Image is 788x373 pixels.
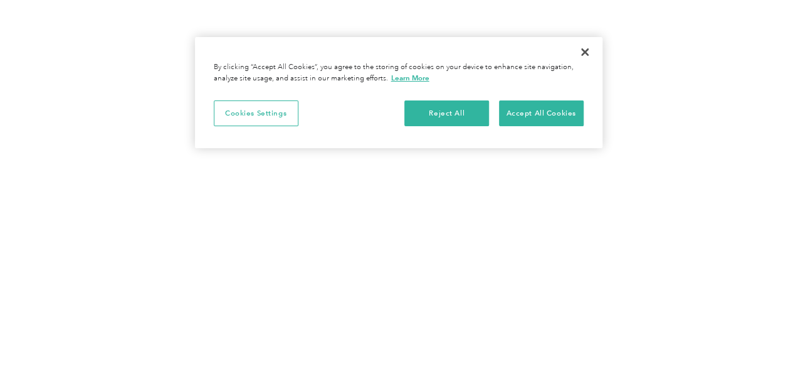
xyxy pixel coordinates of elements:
[214,100,298,127] button: Cookies Settings
[499,100,584,127] button: Accept All Cookies
[391,73,429,82] a: More information about your privacy, opens in a new tab
[404,100,489,127] button: Reject All
[195,37,602,148] div: Cookie banner
[214,62,584,84] div: By clicking “Accept All Cookies”, you agree to the storing of cookies on your device to enhance s...
[571,38,599,66] button: Close
[195,37,602,148] div: Privacy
